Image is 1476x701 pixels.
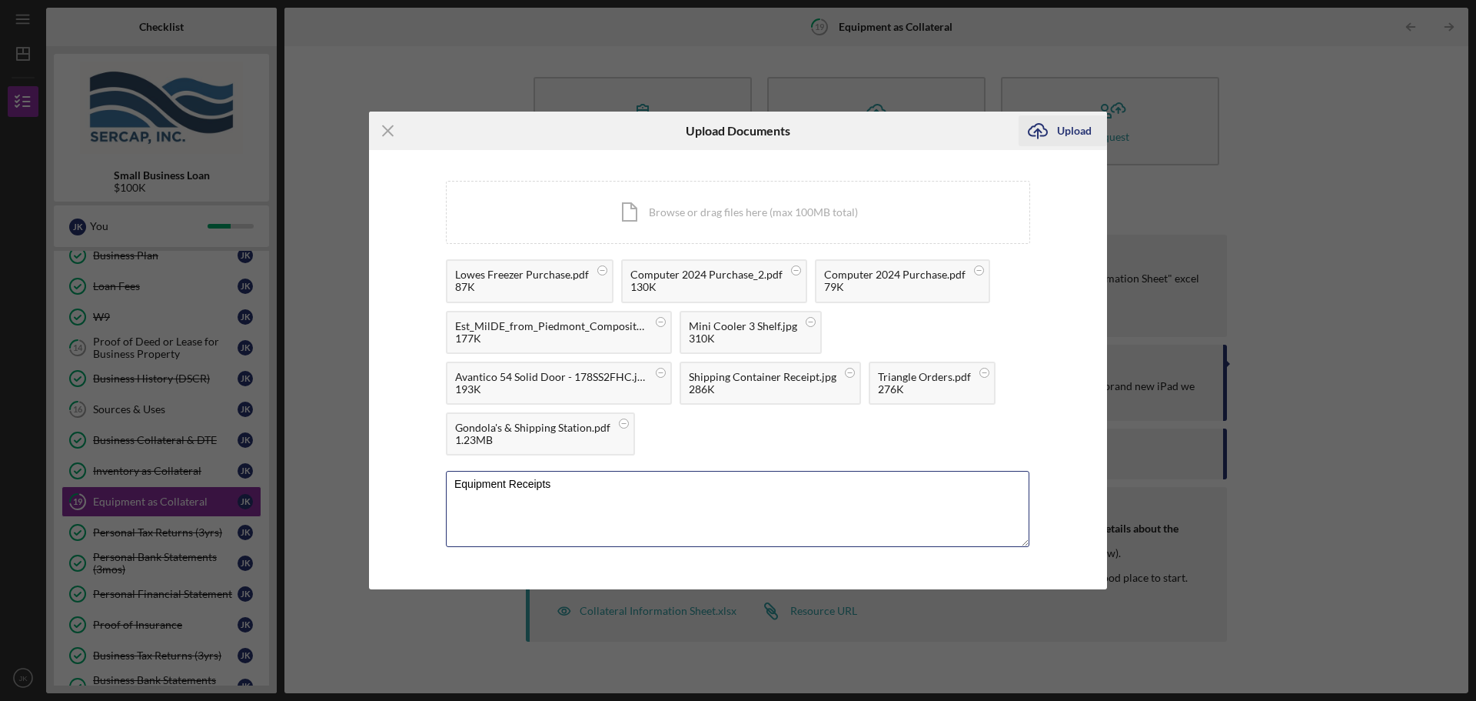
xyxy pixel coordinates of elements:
[824,269,966,281] div: Computer 2024 Purchase.pdf
[455,332,647,345] div: 177K
[455,422,610,434] div: Gondola's & Shipping Station.pdf
[1057,115,1092,146] div: Upload
[455,383,647,396] div: 193K
[878,383,971,396] div: 276K
[689,383,836,396] div: 286K
[689,320,797,332] div: Mini Cooler 3 Shelf.jpg
[455,371,647,383] div: Avantico 54 Solid Door - 178SS2FHC.jpg
[689,371,836,383] div: Shipping Container Receipt.jpg
[686,124,790,138] h6: Upload Documents
[455,281,589,293] div: 87K
[446,471,1029,546] textarea: Equipment Receipts
[689,332,797,345] div: 310K
[455,320,647,332] div: Est_MilDE_from_Piedmont_Composites__Tooling_10076.pdf
[824,281,966,293] div: 79K
[630,269,783,281] div: Computer 2024 Purchase_2.pdf
[630,281,783,293] div: 130K
[1019,115,1107,146] button: Upload
[455,434,610,446] div: 1.23MB
[455,269,589,281] div: Lowes Freezer Purchase.pdf
[878,371,971,383] div: Triangle Orders.pdf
